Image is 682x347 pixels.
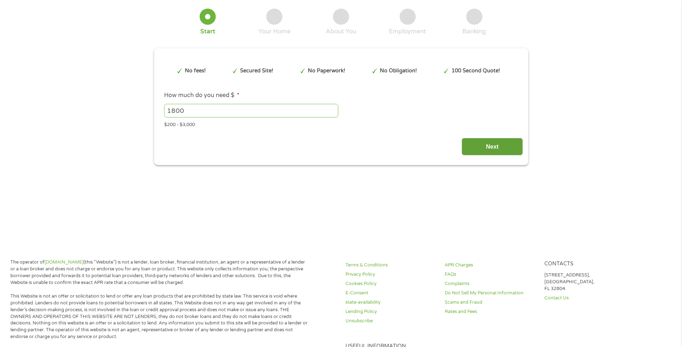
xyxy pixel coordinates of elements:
[345,299,436,306] a: state-availability
[10,293,309,340] p: This Website is not an offer or solicitation to lend or offer any loan products that are prohibit...
[345,318,436,324] a: Unsubscribe
[445,308,535,315] a: Rates and Fees
[10,259,309,286] p: The operator of (this “Website”) is not a lender, loan broker, financial institution, an agent or...
[164,119,518,129] div: $200 - $3,000
[544,295,635,302] a: Contact Us
[389,28,426,35] div: Employment
[308,67,345,75] p: No Paperwork!
[445,271,535,278] a: FAQs
[164,92,239,99] label: How much do you need $
[44,259,84,265] a: [DOMAIN_NAME]
[345,262,436,269] a: Terms & Conditions
[258,28,291,35] div: Your Home
[345,308,436,315] a: Lending Policy
[544,261,635,268] h4: Contacts
[326,28,356,35] div: About You
[462,138,523,155] input: Next
[445,280,535,287] a: Complaints
[380,67,417,75] p: No Obligation!
[462,28,486,35] div: Banking
[452,67,500,75] p: 100 Second Quote!
[544,272,635,292] p: [STREET_ADDRESS], [GEOGRAPHIC_DATA], FL 32804.
[345,280,436,287] a: Cookies Policy
[185,67,206,75] p: No fees!
[445,299,535,306] a: Scams and Fraud
[240,67,273,75] p: Secured Site!
[445,290,535,297] a: Do Not Sell My Personal Information
[445,262,535,269] a: APR Charges
[345,271,436,278] a: Privacy Policy
[200,28,215,35] div: Start
[345,290,436,297] a: E-Consent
